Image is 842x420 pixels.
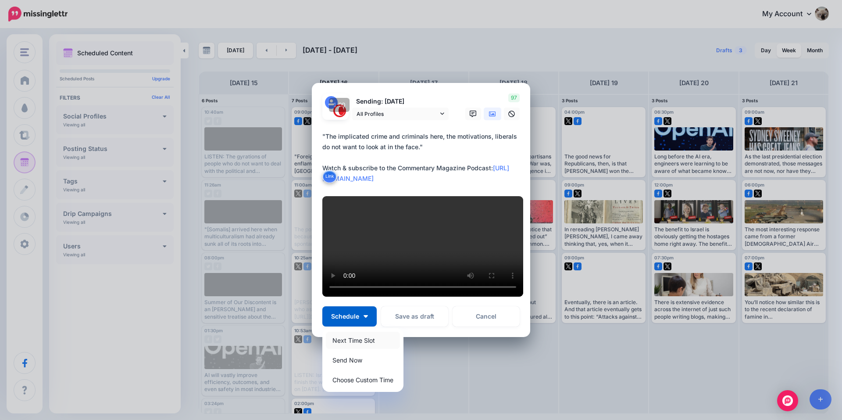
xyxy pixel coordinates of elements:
[453,306,520,327] a: Cancel
[322,164,509,182] mark: [URL][DOMAIN_NAME]
[352,108,449,120] a: All Profiles
[326,352,400,369] a: Send Now
[331,313,359,319] span: Schedule
[322,306,377,327] button: Schedule
[364,315,368,318] img: arrow-down-white.png
[326,371,400,388] a: Choose Custom Time
[322,131,524,184] div: "The implicated crime and criminals here, the motivations, liberals do not want to look at in the...
[325,96,338,109] img: user_default_image.png
[322,170,337,183] button: Link
[326,332,400,349] a: Next Time Slot
[777,390,798,411] div: Open Intercom Messenger
[322,328,403,392] div: Schedule
[381,306,448,327] button: Save as draft
[357,109,438,118] span: All Profiles
[508,93,520,102] span: 97
[352,97,449,107] p: Sending: [DATE]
